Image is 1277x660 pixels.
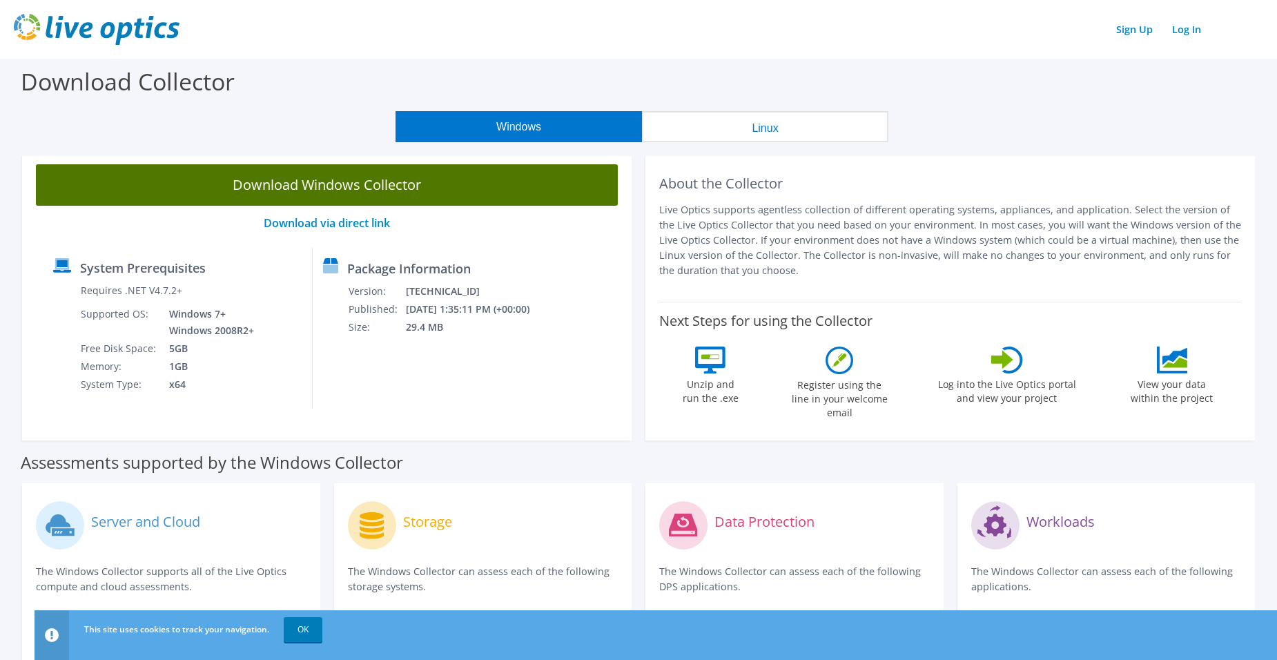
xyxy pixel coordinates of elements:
[80,340,159,358] td: Free Disk Space:
[36,164,618,206] a: Download Windows Collector
[403,515,452,529] label: Storage
[405,282,548,300] td: [TECHNICAL_ID]
[1109,19,1160,39] a: Sign Up
[81,284,182,298] label: Requires .NET V4.7.2+
[348,300,405,318] td: Published:
[84,623,269,635] span: This site uses cookies to track your navigation.
[80,305,159,340] td: Supported OS:
[971,564,1242,594] p: The Windows Collector can assess each of the following applications.
[21,456,403,469] label: Assessments supported by the Windows Collector
[347,262,471,275] label: Package Information
[405,318,548,336] td: 29.4 MB
[348,282,405,300] td: Version:
[714,515,815,529] label: Data Protection
[679,373,742,405] label: Unzip and run the .exe
[36,564,306,594] p: The Windows Collector supports all of the Live Optics compute and cloud assessments.
[159,340,257,358] td: 5GB
[642,111,888,142] button: Linux
[659,313,873,329] label: Next Steps for using the Collector
[159,358,257,376] td: 1GB
[396,111,642,142] button: Windows
[14,14,179,45] img: live_optics_svg.svg
[937,373,1077,405] label: Log into the Live Optics portal and view your project
[80,376,159,394] td: System Type:
[405,300,548,318] td: [DATE] 1:35:11 PM (+00:00)
[659,564,930,594] p: The Windows Collector can assess each of the following DPS applications.
[1122,373,1222,405] label: View your data within the project
[788,374,891,420] label: Register using the line in your welcome email
[348,564,618,594] p: The Windows Collector can assess each of the following storage systems.
[348,318,405,336] td: Size:
[1026,515,1095,529] label: Workloads
[21,66,235,97] label: Download Collector
[159,376,257,394] td: x64
[1165,19,1208,39] a: Log In
[659,175,1241,192] h2: About the Collector
[284,617,322,642] a: OK
[91,515,200,529] label: Server and Cloud
[80,358,159,376] td: Memory:
[159,305,257,340] td: Windows 7+ Windows 2008R2+
[264,215,390,231] a: Download via direct link
[80,261,206,275] label: System Prerequisites
[659,202,1241,278] p: Live Optics supports agentless collection of different operating systems, appliances, and applica...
